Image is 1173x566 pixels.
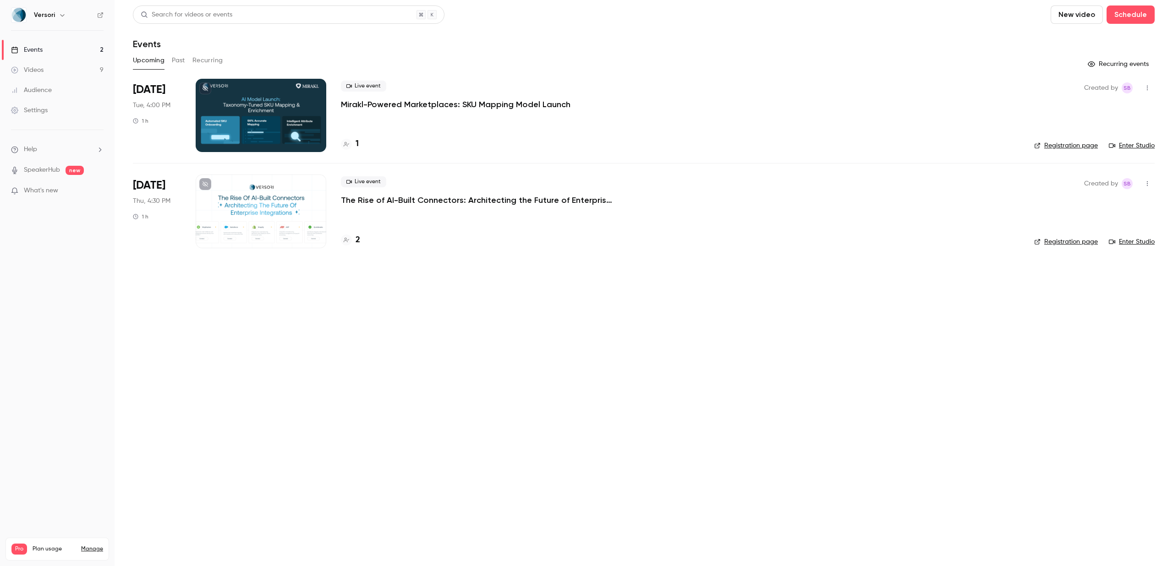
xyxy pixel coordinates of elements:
a: SpeakerHub [24,165,60,175]
button: Recurring [192,53,223,68]
a: Registration page [1034,141,1098,150]
div: Settings [11,106,48,115]
div: Sep 30 Tue, 4:00 PM (Europe/London) [133,79,181,152]
span: SB [1124,82,1131,93]
span: Live event [341,176,386,187]
a: Manage [81,545,103,553]
h4: 2 [356,234,360,246]
iframe: Noticeable Trigger [93,187,104,195]
div: 1 h [133,213,148,220]
h1: Events [133,38,161,49]
span: Sophie Burgess [1122,82,1133,93]
span: SB [1124,178,1131,189]
span: [DATE] [133,178,165,193]
span: Tue, 4:00 PM [133,101,170,110]
a: The Rise of AI-Built Connectors: Architecting the Future of Enterprise Integration [341,195,616,206]
span: Sophie Burgess [1122,178,1133,189]
button: Past [172,53,185,68]
button: Recurring events [1084,57,1155,71]
div: Events [11,45,43,54]
a: Enter Studio [1109,237,1155,246]
div: Search for videos or events [141,10,232,20]
span: new [66,166,84,175]
a: Registration page [1034,237,1098,246]
div: 1 h [133,117,148,125]
span: What's new [24,186,58,196]
button: Upcoming [133,53,164,68]
div: Oct 2 Thu, 4:30 PM (Europe/London) [133,174,181,248]
a: Mirakl-Powered Marketplaces: SKU Mapping Model Launch [341,99,570,110]
span: Thu, 4:30 PM [133,196,170,206]
span: [DATE] [133,82,165,97]
div: Videos [11,65,44,75]
span: Created by [1084,82,1118,93]
a: Enter Studio [1109,141,1155,150]
span: Live event [341,81,386,92]
li: help-dropdown-opener [11,145,104,154]
span: Pro [11,544,27,555]
div: Audience [11,86,52,95]
a: 2 [341,234,360,246]
img: Versori [11,8,26,22]
span: Created by [1084,178,1118,189]
h4: 1 [356,138,359,150]
button: Schedule [1107,5,1155,24]
button: New video [1051,5,1103,24]
h6: Versori [34,11,55,20]
a: 1 [341,138,359,150]
span: Plan usage [33,545,76,553]
span: Help [24,145,37,154]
